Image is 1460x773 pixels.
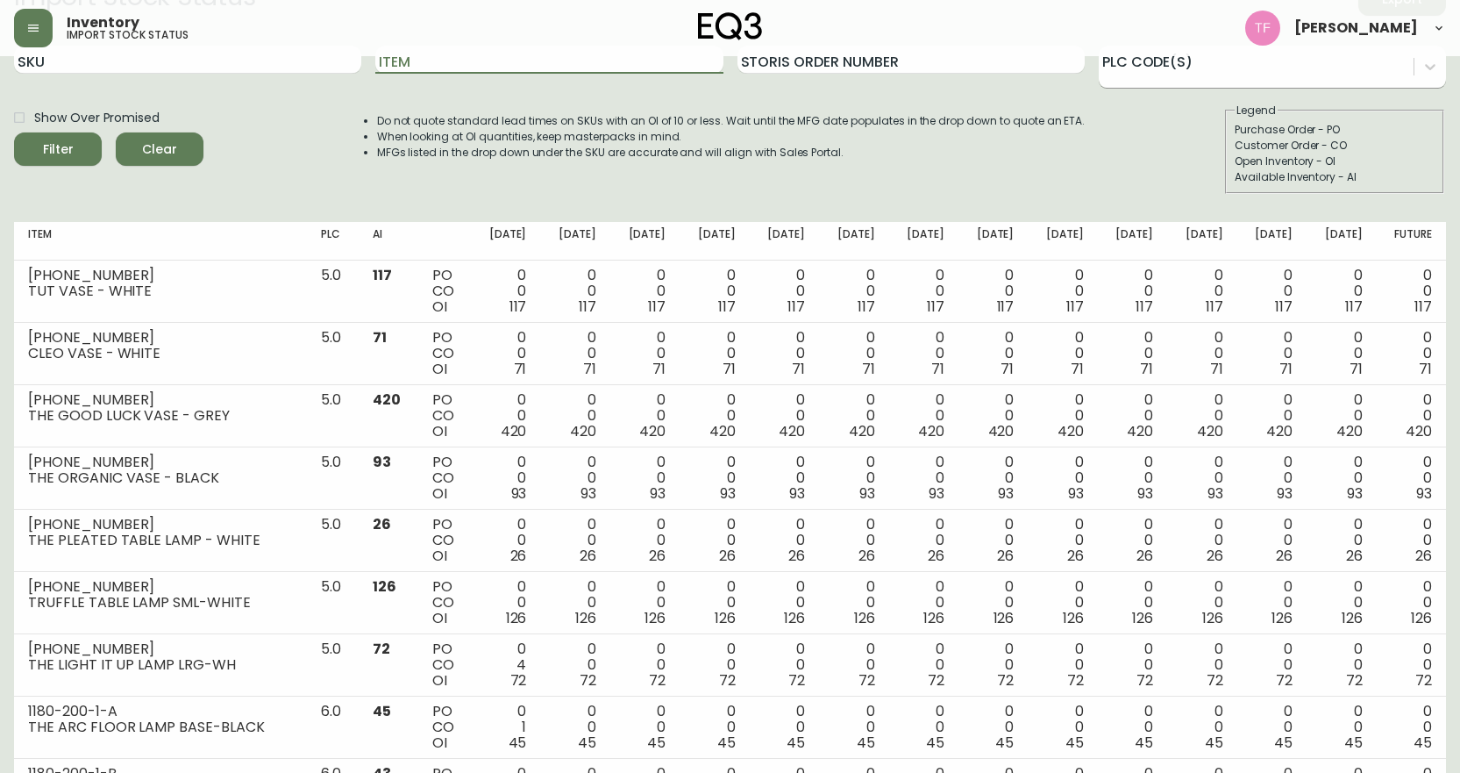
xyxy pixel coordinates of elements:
div: PO CO [432,579,457,626]
span: 72 [858,670,875,691]
div: 0 0 [1112,454,1153,502]
th: [DATE] [1307,222,1376,261]
span: OI [432,297,447,317]
div: 0 0 [624,517,666,564]
span: 420 [1266,421,1293,441]
div: 0 0 [554,454,595,502]
div: 0 0 [1042,392,1083,440]
span: 126 [994,608,1015,628]
span: 72 [373,639,390,659]
div: PO CO [432,268,457,315]
span: 117 [373,265,392,285]
div: 0 0 [764,641,805,689]
div: 0 0 [1181,330,1222,377]
div: 0 0 [903,268,944,315]
span: 117 [648,297,666,317]
div: 0 0 [1391,641,1432,689]
span: 117 [927,297,944,317]
div: CLEO VASE - WHITE [28,346,293,361]
div: 0 1 [485,704,526,751]
th: [DATE] [1167,222,1236,261]
div: 0 0 [1321,330,1362,377]
div: 0 0 [764,392,805,440]
th: PLC [307,222,358,261]
span: 420 [1406,421,1432,441]
div: 0 0 [903,454,944,502]
span: 420 [1058,421,1084,441]
span: 72 [719,670,736,691]
span: 93 [1207,483,1223,504]
div: 0 0 [1042,330,1083,377]
div: 0 0 [624,641,666,689]
div: 0 0 [903,517,944,564]
span: 26 [928,546,944,566]
div: 0 0 [1251,579,1293,626]
span: 26 [1207,546,1223,566]
div: 0 0 [1321,704,1362,751]
div: 0 0 [972,579,1014,626]
span: OI [432,483,447,504]
span: 72 [1276,670,1293,691]
span: 26 [788,546,805,566]
span: 45 [787,733,805,753]
span: 71 [1071,359,1084,379]
div: 0 0 [694,641,735,689]
span: 93 [998,483,1014,504]
span: OI [432,421,447,441]
img: logo [698,12,763,40]
div: 0 0 [694,330,735,377]
div: 0 0 [694,392,735,440]
div: 0 0 [764,454,805,502]
div: 0 0 [1042,517,1083,564]
span: 420 [373,390,401,410]
img: 509424b058aae2bad57fee408324c33f [1245,11,1280,46]
span: 26 [373,514,391,534]
div: 0 0 [1112,704,1153,751]
span: 93 [789,483,805,504]
span: 420 [988,421,1015,441]
span: 72 [788,670,805,691]
span: 72 [510,670,527,691]
div: THE ORGANIC VASE - BLACK [28,470,293,486]
span: 117 [509,297,527,317]
div: PO CO [432,454,457,502]
div: 0 0 [1112,579,1153,626]
div: 0 0 [694,704,735,751]
span: 71 [514,359,527,379]
div: TRUFFLE TABLE LAMP SML-WHITE [28,595,293,611]
span: 71 [1001,359,1014,379]
div: 0 0 [554,268,595,315]
div: THE ARC FLOOR LAMP BASE-BLACK [28,719,293,735]
div: 0 0 [485,268,526,315]
div: THE LIGHT IT UP LAMP LRG-WH [28,657,293,673]
div: THE GOOD LUCK VASE - GREY [28,408,293,424]
div: 0 0 [624,268,666,315]
span: 71 [1210,359,1223,379]
div: 0 0 [1042,579,1083,626]
span: 117 [1275,297,1293,317]
div: 0 0 [1181,641,1222,689]
span: 71 [1140,359,1153,379]
div: 0 0 [833,454,874,502]
span: 117 [579,297,596,317]
div: 0 0 [1251,704,1293,751]
div: 1180-200-1-A [28,704,293,719]
span: 72 [1067,670,1084,691]
div: 0 0 [624,330,666,377]
div: PO CO [432,330,457,377]
div: 0 0 [554,579,595,626]
span: OI [432,733,447,753]
div: 0 0 [554,704,595,751]
th: [DATE] [889,222,958,261]
span: 45 [373,701,391,721]
div: 0 0 [1321,517,1362,564]
th: [DATE] [1028,222,1097,261]
span: 126 [1202,608,1223,628]
span: 420 [1336,421,1363,441]
div: 0 0 [554,330,595,377]
div: 0 0 [1251,392,1293,440]
span: Inventory [67,16,139,30]
span: 126 [373,576,396,597]
th: AI [359,222,418,261]
div: 0 0 [624,454,666,502]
